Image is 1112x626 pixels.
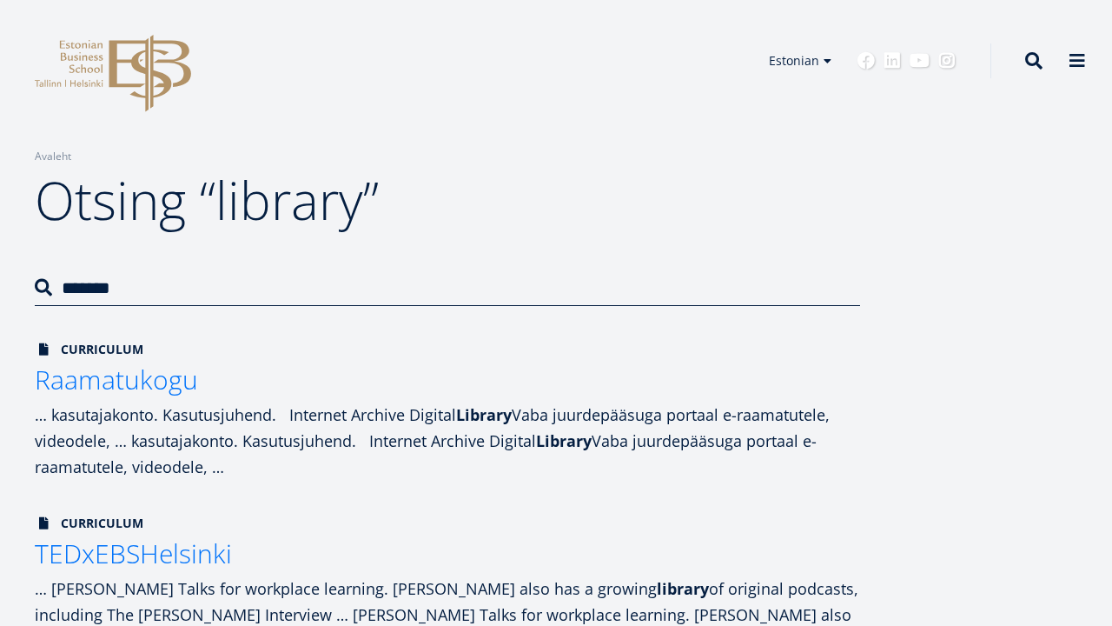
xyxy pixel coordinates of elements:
[35,402,860,480] div: … kasutajakonto. Kasutusjuhend. Internet Archive Digital Vaba juurdepääsuga portaal e-raamatutele...
[536,430,592,451] strong: Library
[35,362,198,397] span: Raamatukogu
[910,52,930,70] a: Youtube
[938,52,956,70] a: Instagram
[857,52,875,70] a: Facebook
[884,52,901,70] a: Linkedin
[35,536,232,571] span: TEDxEBSHelsinki
[35,341,143,358] span: Curriculum
[35,148,71,165] a: Avaleht
[35,165,860,235] h1: Otsing “library”
[657,578,709,599] strong: library
[456,404,512,425] strong: Library
[35,515,143,532] span: Curriculum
